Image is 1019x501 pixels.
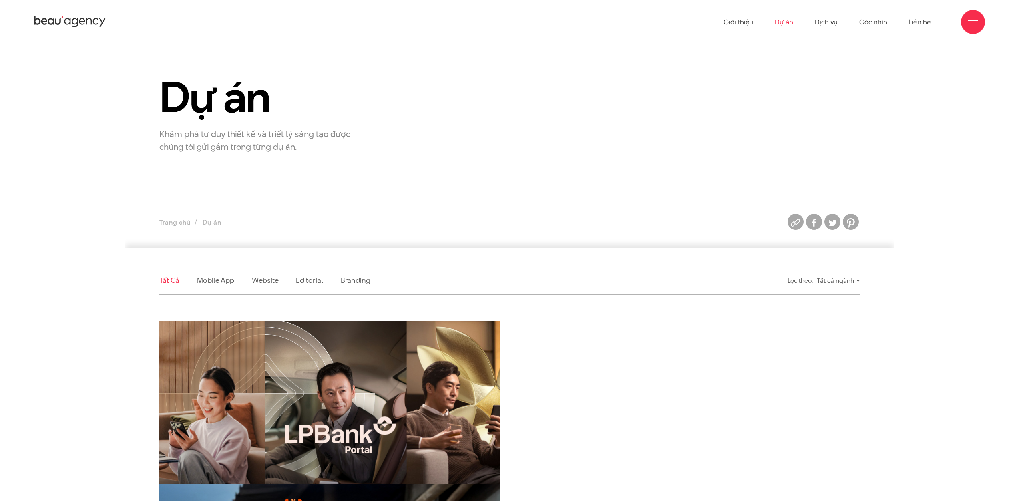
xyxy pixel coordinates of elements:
[296,275,323,285] a: Editorial
[197,275,234,285] a: Mobile app
[341,275,370,285] a: Branding
[159,275,179,285] a: Tất cả
[159,127,360,153] p: Khám phá tư duy thiết kế và triết lý sáng tạo được chúng tôi gửi gắm trong từng dự án.
[817,274,860,288] div: Tất cả ngành
[159,218,191,227] a: Trang chủ
[252,275,278,285] a: Website
[788,274,813,288] div: Lọc theo:
[159,74,380,120] h1: Dự án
